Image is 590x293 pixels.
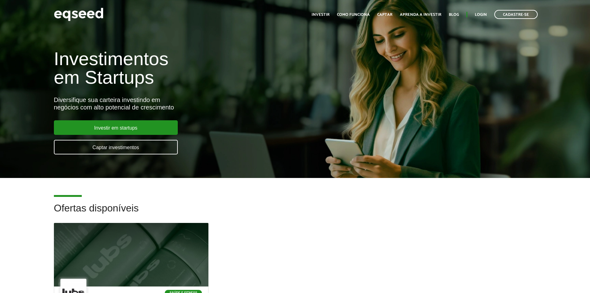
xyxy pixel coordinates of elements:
[377,13,392,17] a: Captar
[494,10,538,19] a: Cadastre-se
[54,120,178,135] a: Investir em startups
[54,50,340,87] h1: Investimentos em Startups
[54,203,536,223] h2: Ofertas disponíveis
[54,140,178,154] a: Captar investimentos
[475,13,487,17] a: Login
[312,13,330,17] a: Investir
[54,96,340,111] div: Diversifique sua carteira investindo em negócios com alto potencial de crescimento
[337,13,370,17] a: Como funciona
[54,6,103,23] img: EqSeed
[400,13,441,17] a: Aprenda a investir
[449,13,459,17] a: Blog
